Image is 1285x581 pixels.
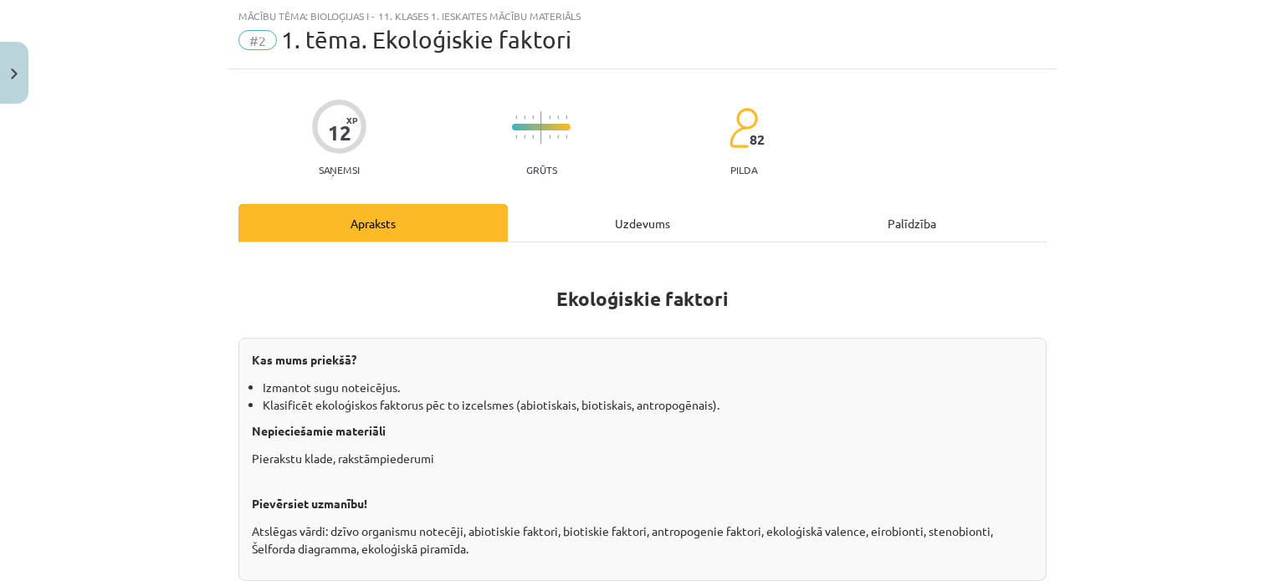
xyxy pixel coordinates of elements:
[508,204,777,242] div: Uzdevums
[252,522,1033,558] p: Atslēgas vārdi: dzīvo organismu notecēji, abiotiskie faktori, biotiskie faktori, antropogenie fak...
[566,135,567,139] img: icon-short-line-57e1e144782c952c97e751825c79c345078a6d821885a25fce030b3d8c18986b.svg
[252,450,1033,485] p: Pierakstu klade, rakstāmpiederumi
[263,396,1033,414] li: Klasificēt ekoloģiskos faktorus pēc to izcelsmes (abiotiskais, biotiskais, antropogēnais).
[263,379,1033,396] li: Izmantot sugu noteicējus.
[11,69,18,79] img: icon-close-lesson-0947bae3869378f0d4975bcd49f059093ad1ed9edebbc8119c70593378902aed.svg
[328,121,351,145] div: 12
[750,132,765,147] span: 82
[238,30,277,50] span: #2
[312,164,366,176] p: Saņemsi
[252,496,367,511] strong: Pievērsiet uzmanību!
[281,26,571,54] span: 1. tēma. Ekoloģiskie faktori
[532,115,534,120] img: icon-short-line-57e1e144782c952c97e751825c79c345078a6d821885a25fce030b3d8c18986b.svg
[549,115,550,120] img: icon-short-line-57e1e144782c952c97e751825c79c345078a6d821885a25fce030b3d8c18986b.svg
[515,135,517,139] img: icon-short-line-57e1e144782c952c97e751825c79c345078a6d821885a25fce030b3d8c18986b.svg
[777,204,1047,242] div: Palīdzība
[346,115,357,125] span: XP
[566,115,567,120] img: icon-short-line-57e1e144782c952c97e751825c79c345078a6d821885a25fce030b3d8c18986b.svg
[532,135,534,139] img: icon-short-line-57e1e144782c952c97e751825c79c345078a6d821885a25fce030b3d8c18986b.svg
[238,10,1047,22] div: Mācību tēma: Bioloģijas i - 11. klases 1. ieskaites mācību materiāls
[549,135,550,139] img: icon-short-line-57e1e144782c952c97e751825c79c345078a6d821885a25fce030b3d8c18986b.svg
[730,164,757,176] p: pilda
[252,423,386,438] strong: Nepieciešamie materiāli
[540,111,542,144] img: icon-long-line-d9ea69661e0d244f92f715978eff75569469978d946b2353a9bb055b3ed8787d.svg
[526,164,557,176] p: Grūts
[524,135,525,139] img: icon-short-line-57e1e144782c952c97e751825c79c345078a6d821885a25fce030b3d8c18986b.svg
[252,352,356,367] strong: Kas mums priekšā?
[556,287,729,311] strong: Ekoloģiskie faktori
[557,135,559,139] img: icon-short-line-57e1e144782c952c97e751825c79c345078a6d821885a25fce030b3d8c18986b.svg
[238,204,508,242] div: Apraksts
[729,107,758,149] img: students-c634bb4e5e11cddfef0936a35e636f08e4e9abd3cc4e673bd6f9a4125e45ecb1.svg
[557,115,559,120] img: icon-short-line-57e1e144782c952c97e751825c79c345078a6d821885a25fce030b3d8c18986b.svg
[524,115,525,120] img: icon-short-line-57e1e144782c952c97e751825c79c345078a6d821885a25fce030b3d8c18986b.svg
[515,115,517,120] img: icon-short-line-57e1e144782c952c97e751825c79c345078a6d821885a25fce030b3d8c18986b.svg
